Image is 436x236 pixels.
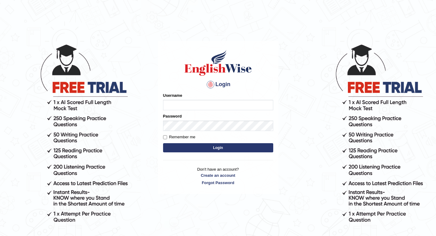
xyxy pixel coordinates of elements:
img: Logo of English Wise sign in for intelligent practice with AI [183,49,253,77]
h4: Login [163,80,273,89]
p: Don't have an account? [163,166,273,185]
button: Login [163,143,273,152]
label: Remember me [163,134,196,140]
a: Forgot Password [163,180,273,186]
a: Create an account [163,172,273,178]
input: Remember me [163,135,167,139]
label: Username [163,93,182,98]
label: Password [163,113,182,119]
